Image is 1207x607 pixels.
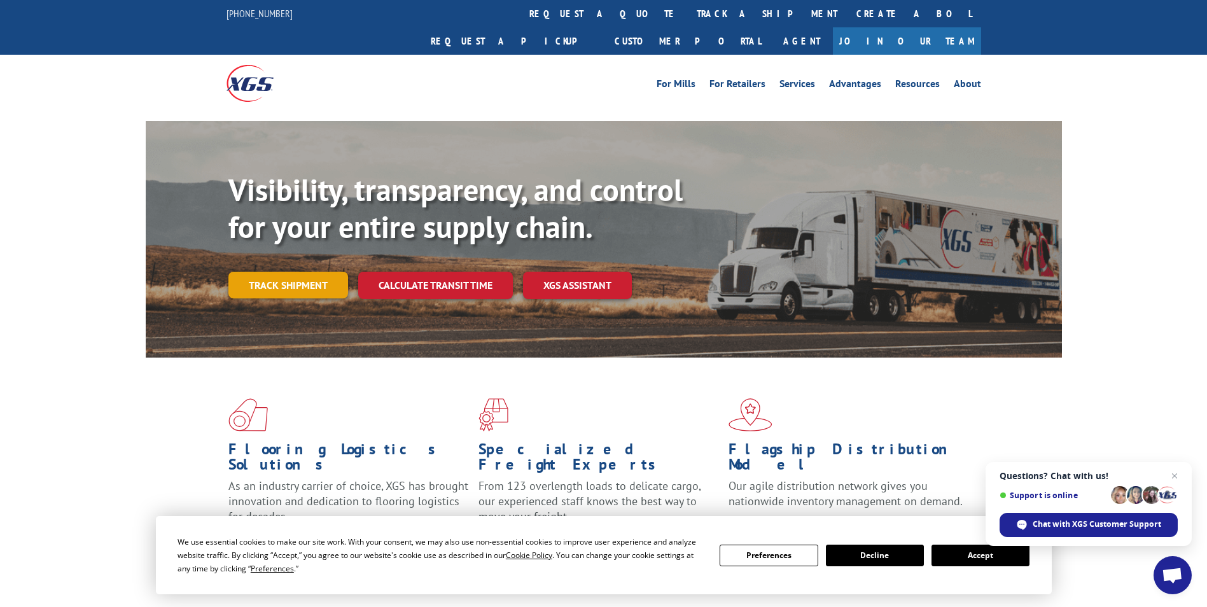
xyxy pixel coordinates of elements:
[657,79,695,93] a: For Mills
[709,79,765,93] a: For Retailers
[1000,513,1178,537] div: Chat with XGS Customer Support
[227,7,293,20] a: [PHONE_NUMBER]
[478,442,719,478] h1: Specialized Freight Experts
[931,545,1029,566] button: Accept
[251,563,294,574] span: Preferences
[729,478,963,508] span: Our agile distribution network gives you nationwide inventory management on demand.
[729,442,969,478] h1: Flagship Distribution Model
[478,478,719,535] p: From 123 overlength loads to delicate cargo, our experienced staff knows the best way to move you...
[358,272,513,299] a: Calculate transit time
[1167,468,1182,484] span: Close chat
[156,516,1052,594] div: Cookie Consent Prompt
[779,79,815,93] a: Services
[833,27,981,55] a: Join Our Team
[228,442,469,478] h1: Flooring Logistics Solutions
[523,272,632,299] a: XGS ASSISTANT
[228,398,268,431] img: xgs-icon-total-supply-chain-intelligence-red
[506,550,552,561] span: Cookie Policy
[729,398,772,431] img: xgs-icon-flagship-distribution-model-red
[1154,556,1192,594] div: Open chat
[1000,491,1106,500] span: Support is online
[605,27,771,55] a: Customer Portal
[178,535,704,575] div: We use essential cookies to make our site work. With your consent, we may also use non-essential ...
[1033,519,1161,530] span: Chat with XGS Customer Support
[895,79,940,93] a: Resources
[829,79,881,93] a: Advantages
[228,478,468,524] span: As an industry carrier of choice, XGS has brought innovation and dedication to flooring logistics...
[478,398,508,431] img: xgs-icon-focused-on-flooring-red
[228,272,348,298] a: Track shipment
[720,545,818,566] button: Preferences
[228,170,683,246] b: Visibility, transparency, and control for your entire supply chain.
[1000,471,1178,481] span: Questions? Chat with us!
[771,27,833,55] a: Agent
[421,27,605,55] a: Request a pickup
[826,545,924,566] button: Decline
[954,79,981,93] a: About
